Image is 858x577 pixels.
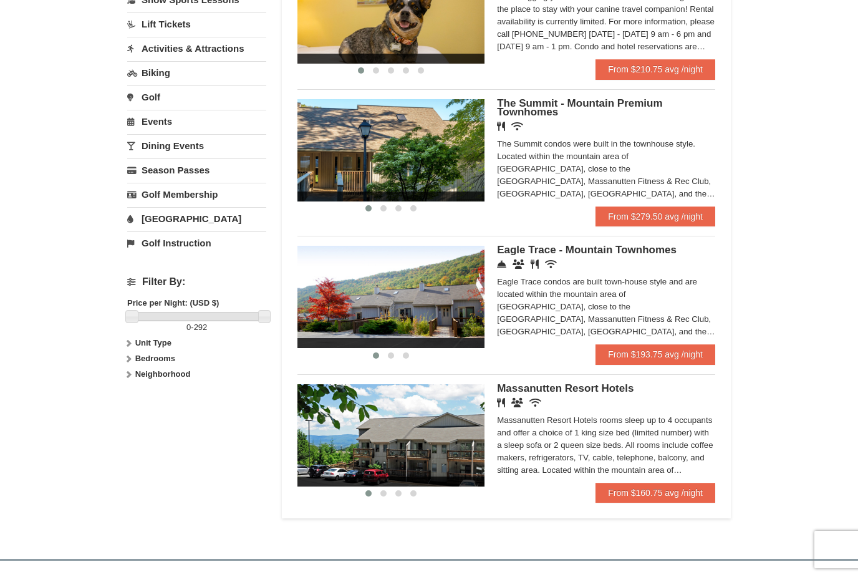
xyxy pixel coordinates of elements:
[127,183,266,206] a: Golf Membership
[511,398,523,407] i: Banquet Facilities
[595,59,715,79] a: From $210.75 avg /night
[186,322,191,332] span: 0
[127,298,219,308] strong: Price per Night: (USD $)
[127,110,266,133] a: Events
[513,259,524,269] i: Conference Facilities
[127,85,266,109] a: Golf
[127,158,266,182] a: Season Passes
[127,37,266,60] a: Activities & Attractions
[511,122,523,131] i: Wireless Internet (free)
[497,276,715,338] div: Eagle Trace condos are built town-house style and are located within the mountain area of [GEOGRA...
[595,483,715,503] a: From $160.75 avg /night
[497,138,715,200] div: The Summit condos were built in the townhouse style. Located within the mountain area of [GEOGRAP...
[497,97,662,118] span: The Summit - Mountain Premium Townhomes
[497,259,506,269] i: Concierge Desk
[531,259,539,269] i: Restaurant
[127,61,266,84] a: Biking
[497,244,677,256] span: Eagle Trace - Mountain Townhomes
[497,122,505,131] i: Restaurant
[497,414,715,477] div: Massanutten Resort Hotels rooms sleep up to 4 occupants and offer a choice of 1 king size bed (li...
[127,276,266,288] h4: Filter By:
[595,206,715,226] a: From $279.50 avg /night
[127,207,266,230] a: [GEOGRAPHIC_DATA]
[135,354,175,363] strong: Bedrooms
[194,322,208,332] span: 292
[127,231,266,255] a: Golf Instruction
[497,382,634,394] span: Massanutten Resort Hotels
[127,134,266,157] a: Dining Events
[545,259,557,269] i: Wireless Internet (free)
[135,369,191,379] strong: Neighborhood
[135,338,171,347] strong: Unit Type
[127,321,266,334] label: -
[497,398,505,407] i: Restaurant
[127,12,266,36] a: Lift Tickets
[595,344,715,364] a: From $193.75 avg /night
[529,398,541,407] i: Wireless Internet (free)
